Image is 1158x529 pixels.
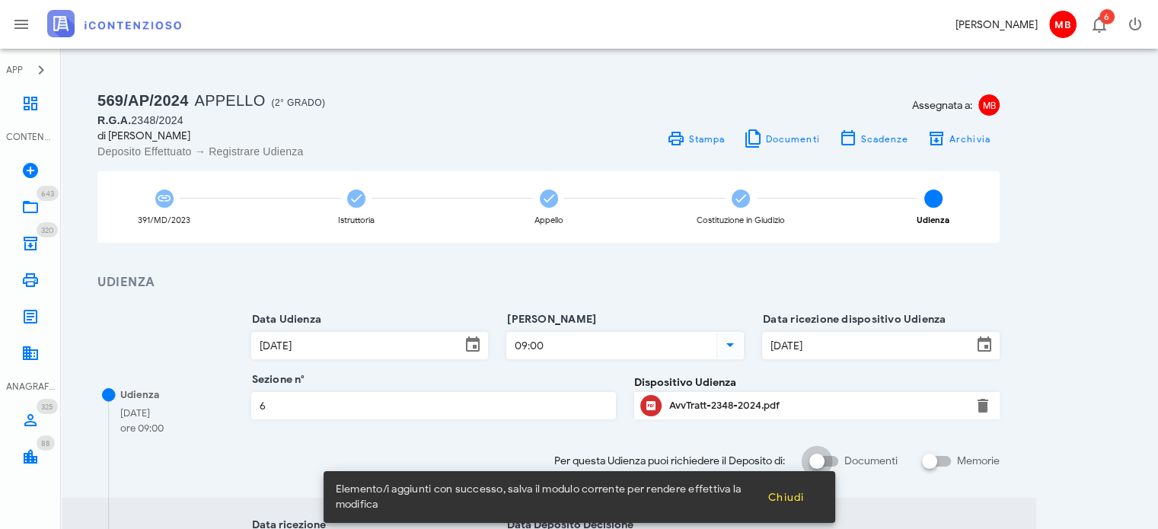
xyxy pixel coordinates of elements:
[1080,6,1117,43] button: Distintivo
[97,113,540,128] div: 2348/2024
[247,312,322,327] label: Data Udienza
[697,216,785,225] div: Costituzione in Giudizio
[767,491,805,504] span: Chiudi
[734,128,829,149] button: Documenti
[120,406,164,421] div: [DATE]
[6,130,55,144] div: CONTENZIOSO
[41,189,54,199] span: 643
[97,92,189,109] span: 569/AP/2024
[41,402,53,412] span: 325
[924,190,943,208] span: 5
[271,97,325,108] span: (2° Grado)
[120,387,159,403] div: Udienza
[917,216,949,225] div: Udienza
[195,92,266,109] span: Appello
[97,114,131,126] span: R.G.A.
[687,133,725,145] span: Stampa
[120,421,164,436] div: ore 09:00
[912,97,972,113] span: Assegnata a:
[978,94,1000,116] span: MB
[534,216,563,225] div: Appello
[949,133,991,145] span: Archivia
[554,453,785,469] span: Per questa Udienza puoi richiedere il Deposito di:
[974,397,992,415] button: Elimina
[37,435,55,451] span: Distintivo
[47,10,181,37] img: logo-text-2x.png
[957,454,1000,469] label: Memorie
[37,186,59,201] span: Distintivo
[37,222,58,237] span: Distintivo
[41,225,53,235] span: 320
[829,128,918,149] button: Scadenze
[138,216,190,225] div: 391/MD/2023
[507,333,713,359] input: Ora Udienza
[917,128,1000,149] button: Archivia
[669,400,965,412] div: AvvTratt-2348-2024.pdf
[634,374,736,390] label: Dispositivo Udienza
[657,128,734,149] a: Stampa
[6,380,55,394] div: ANAGRAFICA
[640,395,662,416] button: Clicca per aprire un'anteprima del file o scaricarlo
[1099,9,1115,24] span: Distintivo
[502,312,596,327] label: [PERSON_NAME]
[252,393,616,419] input: Sezione n°
[97,273,1000,292] h3: Udienza
[860,133,908,145] span: Scadenze
[247,372,305,387] label: Sezione n°
[1049,11,1077,38] span: MB
[338,216,375,225] div: Istruttoria
[755,483,817,511] button: Chiudi
[1044,6,1080,43] button: MB
[37,399,58,414] span: Distintivo
[844,454,898,469] label: Documenti
[758,312,946,327] label: Data ricezione dispositivo Udienza
[669,394,965,418] div: Clicca per aprire un'anteprima del file o scaricarlo
[97,128,540,144] div: di [PERSON_NAME]
[336,482,755,512] span: Elemento/i aggiunti con successo, salva il modulo corrente per rendere effettiva la modifica
[41,438,50,448] span: 88
[955,17,1038,33] div: [PERSON_NAME]
[97,144,540,159] div: Deposito Effettuato → Registrare Udienza
[765,133,820,145] span: Documenti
